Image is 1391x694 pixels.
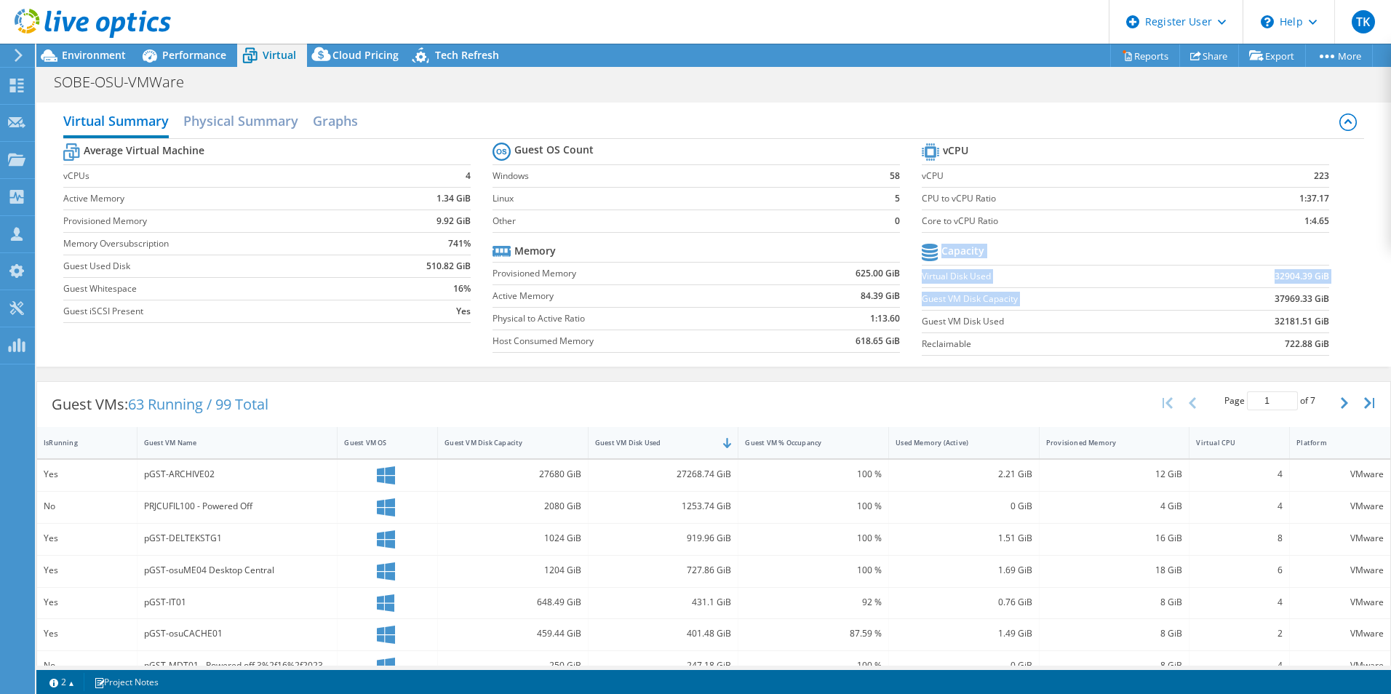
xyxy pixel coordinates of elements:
[1046,562,1183,578] div: 18 GiB
[1046,438,1165,447] div: Provisioned Memory
[263,48,296,62] span: Virtual
[1314,169,1329,183] b: 223
[144,594,331,610] div: pGST-IT01
[445,466,581,482] div: 27680 GiB
[922,314,1188,329] label: Guest VM Disk Used
[47,74,207,90] h1: SOBE-OSU-VMWare
[895,191,900,206] b: 5
[63,236,373,251] label: Memory Oversubscription
[896,594,1032,610] div: 0.76 GiB
[896,626,1032,642] div: 1.49 GiB
[856,334,900,348] b: 618.65 GiB
[595,498,732,514] div: 1253.74 GiB
[1046,466,1183,482] div: 12 GiB
[1247,391,1298,410] input: jump to page
[1046,530,1183,546] div: 16 GiB
[44,562,130,578] div: Yes
[493,311,781,326] label: Physical to Active Ratio
[922,214,1222,228] label: Core to vCPU Ratio
[1238,44,1306,67] a: Export
[63,106,169,138] h2: Virtual Summary
[1296,438,1366,447] div: Platform
[896,498,1032,514] div: 0 GiB
[437,191,471,206] b: 1.34 GiB
[445,562,581,578] div: 1204 GiB
[445,594,581,610] div: 648.49 GiB
[745,626,882,642] div: 87.59 %
[44,626,130,642] div: Yes
[62,48,126,62] span: Environment
[896,562,1032,578] div: 1.69 GiB
[183,106,298,135] h2: Physical Summary
[332,48,399,62] span: Cloud Pricing
[63,304,373,319] label: Guest iSCSI Present
[1296,530,1384,546] div: VMware
[745,594,882,610] div: 92 %
[890,169,900,183] b: 58
[466,169,471,183] b: 4
[63,169,373,183] label: vCPUs
[144,438,314,447] div: Guest VM Name
[1046,658,1183,674] div: 8 GiB
[896,530,1032,546] div: 1.51 GiB
[745,658,882,674] div: 100 %
[1196,658,1283,674] div: 4
[44,658,130,674] div: No
[595,438,714,447] div: Guest VM Disk Used
[63,191,373,206] label: Active Memory
[745,530,882,546] div: 100 %
[1275,269,1329,284] b: 32904.39 GiB
[435,48,499,62] span: Tech Refresh
[861,289,900,303] b: 84.39 GiB
[896,438,1015,447] div: Used Memory (Active)
[514,244,556,258] b: Memory
[1285,337,1329,351] b: 722.88 GiB
[896,466,1032,482] div: 2.21 GiB
[941,244,984,258] b: Capacity
[1310,394,1315,407] span: 7
[922,169,1222,183] label: vCPU
[1196,594,1283,610] div: 4
[448,236,471,251] b: 741%
[84,673,169,691] a: Project Notes
[453,282,471,296] b: 16%
[1046,626,1183,642] div: 8 GiB
[44,466,130,482] div: Yes
[1261,15,1274,28] svg: \n
[1352,10,1375,33] span: TK
[895,214,900,228] b: 0
[445,626,581,642] div: 459.44 GiB
[1179,44,1239,67] a: Share
[1275,314,1329,329] b: 32181.51 GiB
[493,289,781,303] label: Active Memory
[1196,466,1283,482] div: 4
[922,269,1188,284] label: Virtual Disk Used
[445,498,581,514] div: 2080 GiB
[144,658,331,674] div: pGST-MDT01 - Powered off 3%2f16%2f2023
[493,214,863,228] label: Other
[1196,438,1265,447] div: Virtual CPU
[870,311,900,326] b: 1:13.60
[426,259,471,274] b: 510.82 GiB
[595,530,732,546] div: 919.96 GiB
[1196,626,1283,642] div: 2
[144,498,331,514] div: PRJCUFIL100 - Powered Off
[84,143,204,158] b: Average Virtual Machine
[44,530,130,546] div: Yes
[144,562,331,578] div: pGST-osuME04 Desktop Central
[313,106,358,135] h2: Graphs
[445,530,581,546] div: 1024 GiB
[456,304,471,319] b: Yes
[493,191,863,206] label: Linux
[44,594,130,610] div: Yes
[745,498,882,514] div: 100 %
[943,143,968,158] b: vCPU
[1224,391,1315,410] span: Page of
[1305,44,1373,67] a: More
[445,438,564,447] div: Guest VM Disk Capacity
[44,498,130,514] div: No
[922,337,1188,351] label: Reclaimable
[595,562,732,578] div: 727.86 GiB
[1296,498,1384,514] div: VMware
[745,562,882,578] div: 100 %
